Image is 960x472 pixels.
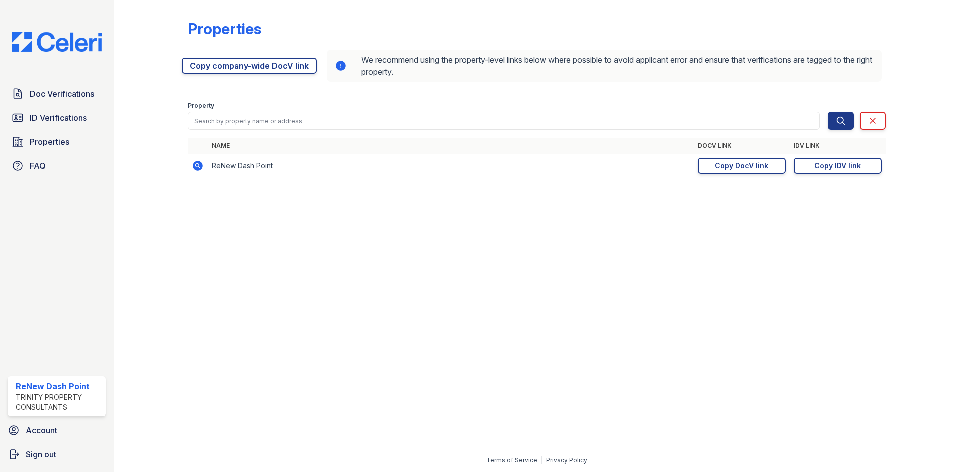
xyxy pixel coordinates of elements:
td: ReNew Dash Point [208,154,694,178]
span: Properties [30,136,69,148]
a: Copy DocV link [698,158,786,174]
a: Doc Verifications [8,84,106,104]
a: Sign out [4,444,110,464]
div: ReNew Dash Point [16,380,102,392]
a: Copy IDV link [794,158,882,174]
div: | [541,456,543,464]
div: Properties [188,20,261,38]
span: Account [26,424,57,436]
img: CE_Logo_Blue-a8612792a0a2168367f1c8372b55b34899dd931a85d93a1a3d3e32e68fde9ad4.png [4,32,110,52]
span: Sign out [26,448,56,460]
a: Properties [8,132,106,152]
a: Copy company-wide DocV link [182,58,317,74]
label: Property [188,102,214,110]
div: Copy IDV link [814,161,861,171]
a: Privacy Policy [546,456,587,464]
span: FAQ [30,160,46,172]
a: Terms of Service [486,456,537,464]
input: Search by property name or address [188,112,820,130]
th: Name [208,138,694,154]
div: We recommend using the property-level links below where possible to avoid applicant error and ens... [327,50,882,82]
a: ID Verifications [8,108,106,128]
span: ID Verifications [30,112,87,124]
a: FAQ [8,156,106,176]
div: Copy DocV link [715,161,768,171]
a: Account [4,420,110,440]
span: Doc Verifications [30,88,94,100]
th: IDV Link [790,138,886,154]
div: Trinity Property Consultants [16,392,102,412]
th: DocV Link [694,138,790,154]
